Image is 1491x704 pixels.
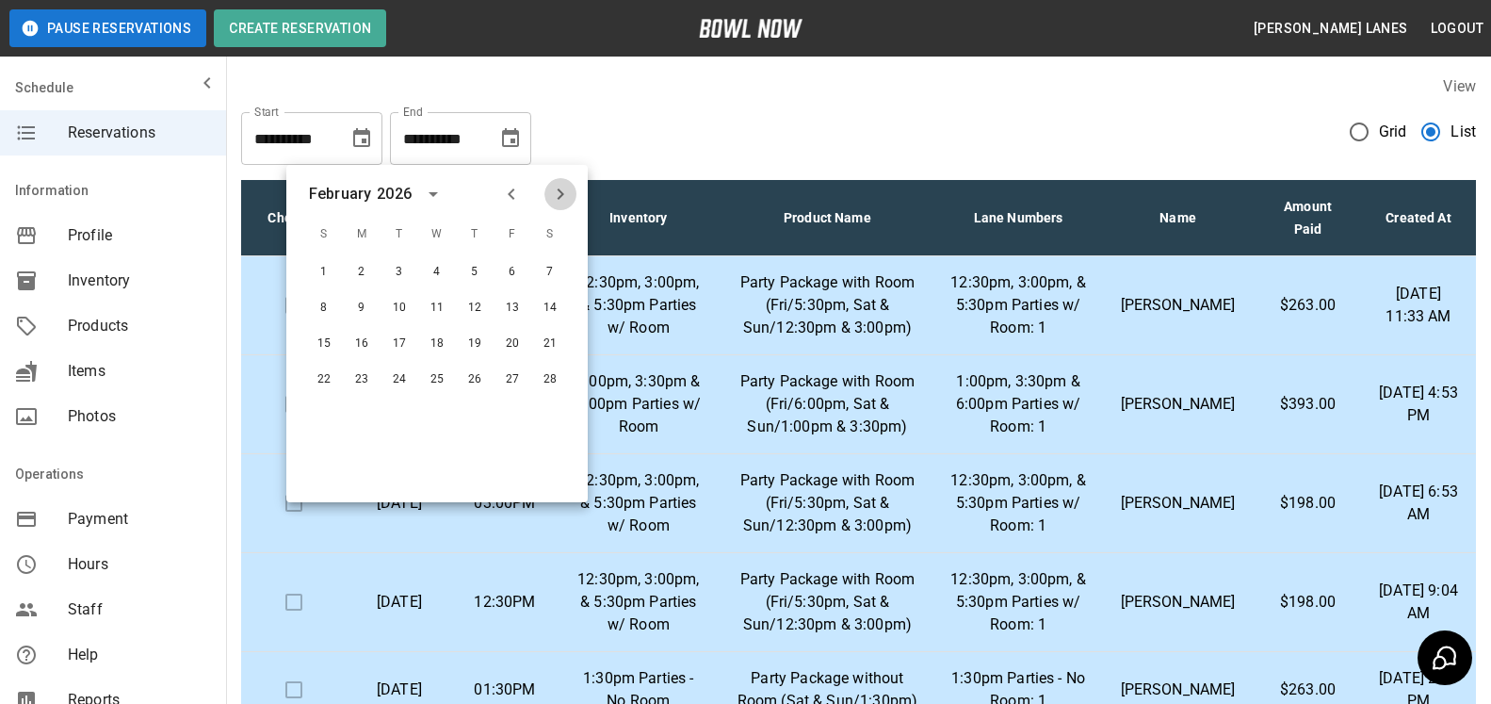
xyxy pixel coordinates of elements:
button: Feb 10, 2026 [382,291,416,325]
button: Feb 2, 2026 [345,255,379,289]
button: Feb 7, 2026 [533,255,567,289]
button: Previous month [495,178,527,210]
p: [PERSON_NAME] [1116,393,1240,416]
th: Amount Paid [1255,180,1361,256]
button: Feb 23, 2026 [345,363,379,397]
th: Created At [1361,180,1476,256]
button: Feb 9, 2026 [345,291,379,325]
p: 12:30pm, 3:00pm, & 5:30pm Parties w/ Room [573,469,705,537]
span: Reservations [68,122,211,144]
button: Next month [544,178,576,210]
button: Feb 27, 2026 [495,363,529,397]
button: Feb 17, 2026 [382,327,416,361]
button: Feb 19, 2026 [458,327,492,361]
button: Feb 3, 2026 [382,255,416,289]
p: 12:30pm, 3:00pm, & 5:30pm Parties w/ Room: 1 [950,271,1086,339]
button: Feb 4, 2026 [420,255,454,289]
span: Hours [68,553,211,576]
p: [DATE] [362,492,437,515]
img: logo [699,19,802,38]
p: [PERSON_NAME] [1116,294,1240,317]
label: View [1443,77,1476,95]
button: Feb 13, 2026 [495,291,529,325]
th: Name [1101,180,1255,256]
div: 2026 [377,183,412,205]
p: [DATE] 4:53 PM [1376,382,1461,427]
p: [DATE] 9:04 AM [1376,580,1461,625]
p: 12:30pm, 3:00pm, & 5:30pm Parties w/ Room [573,271,705,339]
button: Feb 12, 2026 [458,291,492,325]
span: Help [68,644,211,666]
button: Feb 5, 2026 [458,255,492,289]
p: [PERSON_NAME] [1116,591,1240,614]
button: calendar view is open, switch to year view [417,178,449,210]
p: $393.00 [1270,393,1346,416]
span: F [495,216,529,254]
p: 1:00pm, 3:30pm & 6:00pm Parties w/ Room: 1 [950,370,1086,438]
p: 12:30pm, 3:00pm, & 5:30pm Parties w/ Room: 1 [950,469,1086,537]
button: Feb 14, 2026 [533,291,567,325]
p: 12:30pm, 3:00pm, & 5:30pm Parties w/ Room [573,568,705,636]
p: Party Package with Room (Fri/5:30pm, Sat & Sun/12:30pm & 3:00pm) [735,271,920,339]
p: Party Package with Room (Fri/5:30pm, Sat & Sun/12:30pm & 3:00pm) [735,469,920,537]
span: Items [68,360,211,383]
button: Feb 28, 2026 [533,363,567,397]
span: Payment [68,508,211,531]
p: 1:00pm, 3:30pm & 6:00pm Parties w/ Room [573,370,705,438]
span: T [382,216,416,254]
button: Feb 26, 2026 [458,363,492,397]
button: Choose date, selected date is Nov 14, 2025 [492,120,529,157]
th: Lane Numbers [935,180,1101,256]
span: Products [68,315,211,337]
th: Product Name [720,180,935,256]
span: Photos [68,405,211,428]
p: 03:00PM [467,492,543,515]
p: [PERSON_NAME] [1116,679,1240,701]
button: [PERSON_NAME] Lanes [1246,11,1416,46]
button: Feb 22, 2026 [307,363,341,397]
span: M [345,216,379,254]
button: Feb 1, 2026 [307,255,341,289]
button: Feb 21, 2026 [533,327,567,361]
p: 12:30PM [467,591,543,614]
span: Profile [68,224,211,247]
span: S [533,216,567,254]
button: Feb 8, 2026 [307,291,341,325]
button: Create Reservation [214,9,386,47]
p: $263.00 [1270,294,1346,317]
button: Feb 25, 2026 [420,363,454,397]
span: List [1450,121,1476,143]
button: Feb 18, 2026 [420,327,454,361]
p: [DATE] [362,591,437,614]
p: $263.00 [1270,679,1346,701]
p: Party Package with Room (Fri/6:00pm, Sat & Sun/1:00pm & 3:30pm) [735,370,920,438]
p: [DATE] [362,679,437,701]
p: Party Package with Room (Fri/5:30pm, Sat & Sun/12:30pm & 3:00pm) [735,568,920,636]
div: February [309,183,371,205]
button: Feb 11, 2026 [420,291,454,325]
p: 12:30pm, 3:00pm, & 5:30pm Parties w/ Room: 1 [950,568,1086,636]
p: [DATE] 11:33 AM [1376,283,1461,328]
span: S [307,216,341,254]
p: [DATE] 6:53 AM [1376,481,1461,526]
p: $198.00 [1270,591,1346,614]
button: Choose date, selected date is Oct 14, 2025 [343,120,381,157]
span: W [420,216,454,254]
button: Feb 16, 2026 [345,327,379,361]
p: [PERSON_NAME] [1116,492,1240,515]
span: Staff [68,598,211,621]
button: Feb 24, 2026 [382,363,416,397]
button: Feb 20, 2026 [495,327,529,361]
button: Pause Reservations [9,9,206,47]
span: Inventory [68,270,211,292]
th: Check In [241,180,347,256]
th: Inventory [558,180,720,256]
button: Feb 6, 2026 [495,255,529,289]
button: Feb 15, 2026 [307,327,341,361]
span: T [458,216,492,254]
button: Logout [1423,11,1491,46]
p: 01:30PM [467,679,543,701]
span: Grid [1379,121,1407,143]
p: $198.00 [1270,492,1346,515]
